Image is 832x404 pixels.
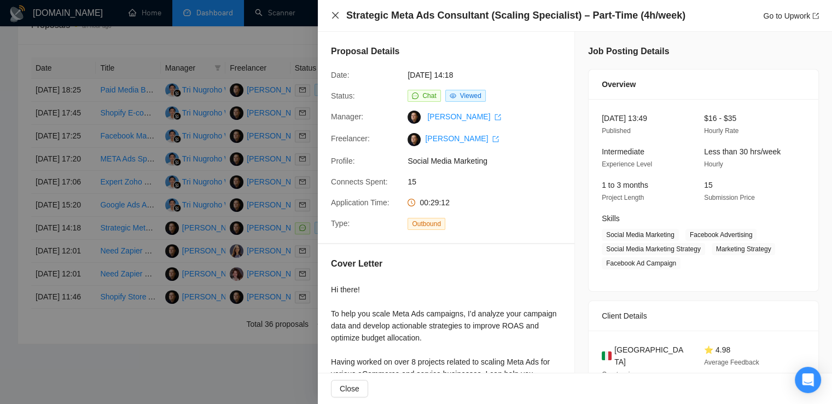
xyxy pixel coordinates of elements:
[331,219,350,228] span: Type:
[602,214,620,223] span: Skills
[422,92,436,100] span: Chat
[812,13,819,19] span: export
[331,11,340,20] button: Close
[602,257,680,269] span: Facebook Ad Campaign
[408,199,415,206] span: clock-circle
[602,350,612,362] img: 🇮🇹
[331,45,399,58] h5: Proposal Details
[346,9,685,22] h4: Strategic Meta Ads Consultant (Scaling Specialist) – Part-Time (4h/week)
[602,243,705,255] span: Social Media Marketing Strategy
[763,11,819,20] a: Go to Upworkexport
[408,69,572,81] span: [DATE] 14:18
[602,181,648,189] span: 1 to 3 months
[331,134,370,143] span: Freelancer:
[614,344,686,368] span: [GEOGRAPHIC_DATA]
[704,194,755,201] span: Submission Price
[602,114,647,123] span: [DATE] 13:49
[602,147,644,156] span: Intermediate
[704,160,723,168] span: Hourly
[704,114,736,123] span: $16 - $35
[602,371,637,378] span: Quartucciu -
[425,134,499,143] a: [PERSON_NAME] export
[340,383,359,395] span: Close
[492,136,499,142] span: export
[331,198,389,207] span: Application Time:
[704,147,781,156] span: Less than 30 hrs/week
[602,301,805,331] div: Client Details
[450,93,456,99] span: eye
[704,345,730,354] span: ⭐ 4.98
[602,160,652,168] span: Experience Level
[408,218,445,230] span: Outbound
[331,177,388,186] span: Connects Spent:
[460,92,481,100] span: Viewed
[412,93,418,99] span: message
[602,78,636,90] span: Overview
[408,176,572,188] span: 15
[331,11,340,20] span: close
[602,229,679,241] span: Social Media Marketing
[602,194,644,201] span: Project Length
[331,380,368,397] button: Close
[427,112,501,121] a: [PERSON_NAME] export
[588,45,669,58] h5: Job Posting Details
[331,257,382,270] h5: Cover Letter
[331,71,349,79] span: Date:
[704,359,759,366] span: Average Feedback
[331,91,355,100] span: Status:
[420,198,450,207] span: 00:29:12
[704,127,738,135] span: Hourly Rate
[331,112,363,121] span: Manager:
[408,155,572,167] span: Social Media Marketing
[331,157,355,165] span: Profile:
[712,243,776,255] span: Marketing Strategy
[494,114,501,120] span: export
[685,229,757,241] span: Facebook Advertising
[602,127,631,135] span: Published
[795,367,821,393] div: Open Intercom Messenger
[704,181,713,189] span: 15
[408,133,421,146] img: c1OZxlnTHUr6PYhf1gkYD563B77nWVsTvSIQWCRA94PpilF6O17ivOl3mqilANqXg_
